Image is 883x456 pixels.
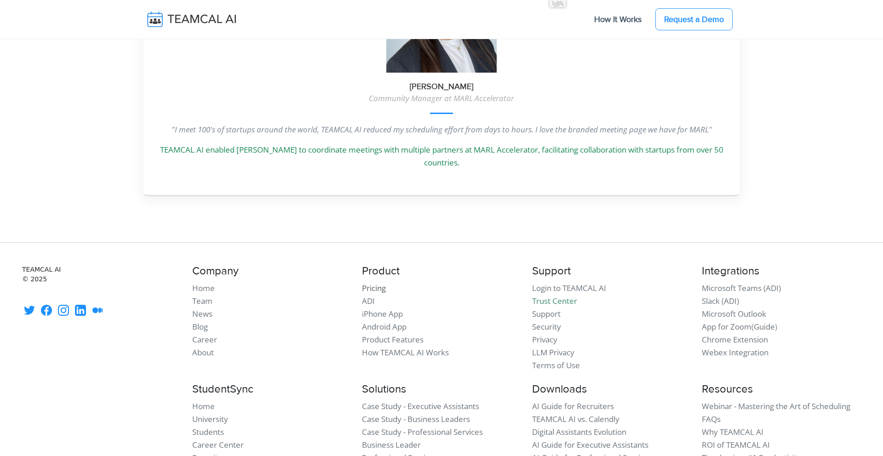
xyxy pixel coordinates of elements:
[532,414,619,424] a: TEAMCAL AI vs. Calendly
[22,265,181,284] small: TEAMCAL AI © 2025
[192,401,215,411] a: Home
[702,347,768,358] a: Webex Integration
[192,308,212,319] a: News
[192,383,351,396] h4: StudentSync
[702,439,770,450] a: ROI of TEAMCAL AI
[192,414,228,424] a: University
[192,347,214,358] a: About
[532,347,574,358] a: LLM Privacy
[532,265,691,278] h4: Support
[702,265,861,278] h4: Integrations
[532,427,626,437] a: Digital Assistants Evolution
[362,321,407,332] a: Android App
[362,439,421,450] a: Business Leader
[702,321,751,332] a: App for Zoom
[702,308,766,319] a: Microsoft Outlook
[362,414,470,424] a: Case Study - Business Leaders
[585,10,651,29] a: How It Works
[192,283,215,293] a: Home
[192,296,212,306] a: Team
[362,308,403,319] a: iPhone App
[754,321,775,332] a: Guide
[192,334,217,345] a: Career
[362,383,521,396] h4: Solutions
[362,401,479,411] a: Case Study - Executive Assistants
[143,143,740,169] p: TEAMCAL AI enabled [PERSON_NAME] to coordinate meetings with multiple partners at MARL Accelerato...
[143,92,740,105] p: Community Manager at MARL Accelerator
[532,401,614,411] a: AI Guide for Recruiters
[655,8,733,30] a: Request a Demo
[192,265,351,278] h4: Company
[702,383,861,396] h4: Resources
[192,427,224,437] a: Students
[143,82,740,92] h3: [PERSON_NAME]
[532,360,580,370] a: Terms of Use
[702,296,739,306] a: Slack (ADI)
[362,427,483,437] a: Case Study - Professional Services
[702,334,768,345] a: Chrome Extension
[532,334,557,345] a: Privacy
[702,283,781,293] a: Microsoft Teams (ADI)
[362,334,424,345] a: Product Features
[702,401,850,411] a: Webinar - Mastering the Art of Scheduling
[532,283,606,293] a: Login to TEAMCAL AI
[172,124,712,135] i: "I meet 100's of startups around the world, TEAMCAL AI reduced my scheduling effort from days to ...
[532,383,691,396] h4: Downloads
[702,320,861,333] li: ( )
[532,439,648,450] a: AI Guide for Executive Assistants
[532,296,577,306] a: Trust Center
[362,296,375,306] a: ADI
[192,439,244,450] a: Career Center
[362,347,449,358] a: How TEAMCAL AI Works
[362,283,386,293] a: Pricing
[532,321,561,332] a: Security
[192,321,208,332] a: Blog
[362,265,521,278] h4: Product
[702,427,763,437] a: Why TEAMCAL AI
[702,414,721,424] a: FAQs
[532,308,561,319] a: Support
